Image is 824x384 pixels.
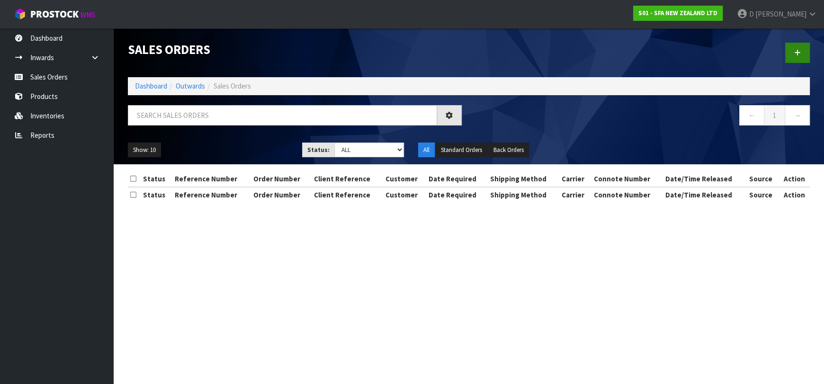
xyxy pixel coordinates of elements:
th: Customer [383,187,426,202]
th: Client Reference [311,171,383,187]
input: Search sales orders [128,105,437,125]
a: → [785,105,810,125]
a: 1 [764,105,785,125]
img: cube-alt.png [14,8,26,20]
button: All [418,143,435,158]
th: Date Required [426,187,488,202]
th: Source [746,171,779,187]
th: Connote Number [591,171,663,187]
span: [PERSON_NAME] [755,9,806,18]
th: Customer [383,171,426,187]
strong: Status: [307,146,330,154]
nav: Page navigation [476,105,810,128]
th: Date/Time Released [663,171,747,187]
th: Reference Number [172,171,251,187]
button: Standard Orders [436,143,487,158]
th: Order Number [251,187,312,202]
th: Order Number [251,171,312,187]
th: Date/Time Released [663,187,747,202]
th: Date Required [426,171,488,187]
th: Action [779,171,810,187]
span: Sales Orders [214,81,251,90]
a: Outwards [176,81,205,90]
button: Show: 10 [128,143,161,158]
strong: S01 - SFA NEW ZEALAND LTD [638,9,717,17]
a: Dashboard [135,81,167,90]
span: ProStock [30,8,79,20]
th: Status [141,171,172,187]
th: Reference Number [172,187,251,202]
h1: Sales Orders [128,43,462,56]
th: Shipping Method [488,187,559,202]
th: Connote Number [591,187,663,202]
th: Client Reference [311,187,383,202]
a: ← [739,105,764,125]
th: Status [141,187,172,202]
span: D [749,9,754,18]
th: Carrier [559,187,591,202]
th: Source [746,187,779,202]
small: WMS [81,10,95,19]
th: Carrier [559,171,591,187]
th: Shipping Method [488,171,559,187]
th: Action [779,187,810,202]
button: Back Orders [488,143,529,158]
